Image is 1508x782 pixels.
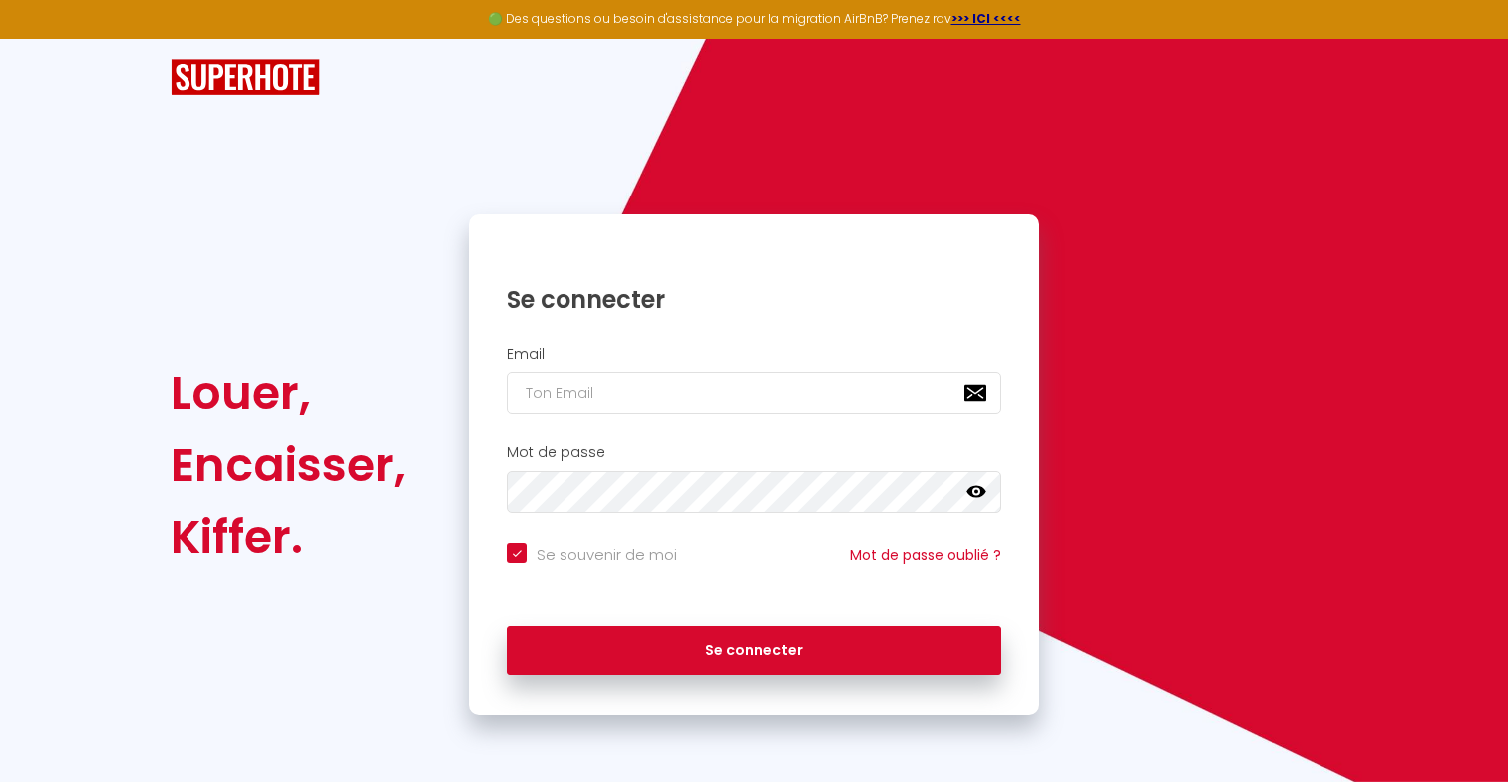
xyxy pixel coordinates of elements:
button: Se connecter [507,626,1001,676]
h2: Email [507,346,1001,363]
h2: Mot de passe [507,444,1001,461]
h1: Se connecter [507,284,1001,315]
img: SuperHote logo [171,59,320,96]
input: Ton Email [507,372,1001,414]
div: Kiffer. [171,501,406,573]
div: Louer, [171,357,406,429]
a: Mot de passe oublié ? [850,545,1001,565]
div: Encaisser, [171,429,406,501]
a: >>> ICI <<<< [951,10,1021,27]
